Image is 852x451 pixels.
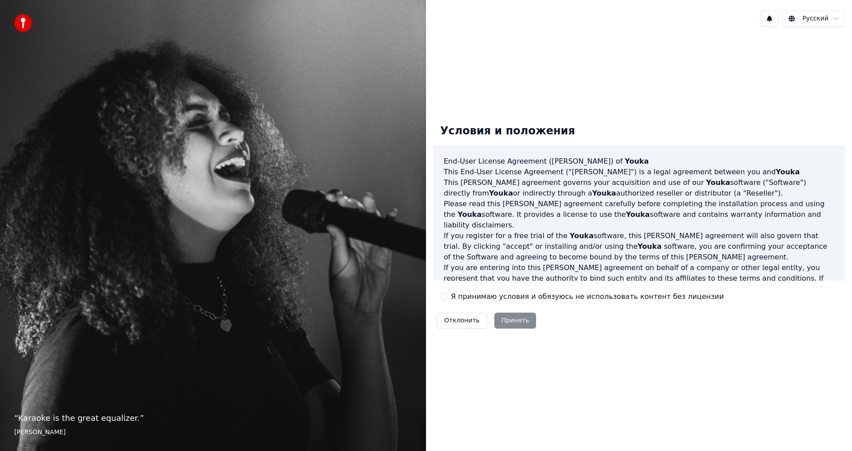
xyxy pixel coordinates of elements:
[444,156,834,167] h3: End-User License Agreement ([PERSON_NAME]) of
[14,412,412,424] p: “ Karaoke is the great equalizer. ”
[444,167,834,177] p: This End-User License Agreement ("[PERSON_NAME]") is a legal agreement between you and
[458,210,481,219] span: Youka
[14,428,412,437] footer: [PERSON_NAME]
[14,14,32,32] img: youka
[451,291,724,302] label: Я принимаю условия и обязуюсь не использовать контент без лицензии
[444,177,834,199] p: This [PERSON_NAME] agreement governs your acquisition and use of our software ("Software") direct...
[625,157,649,165] span: Youka
[444,263,834,305] p: If you are entering into this [PERSON_NAME] agreement on behalf of a company or other legal entit...
[489,189,513,197] span: Youka
[776,168,800,176] span: Youka
[638,242,662,251] span: Youka
[570,231,594,240] span: Youka
[706,178,730,187] span: Youka
[592,189,616,197] span: Youka
[444,231,834,263] p: If you register for a free trial of the software, this [PERSON_NAME] agreement will also govern t...
[433,117,582,145] div: Условия и положения
[437,313,487,329] button: Отклонить
[444,199,834,231] p: Please read this [PERSON_NAME] agreement carefully before completing the installation process and...
[626,210,650,219] span: Youka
